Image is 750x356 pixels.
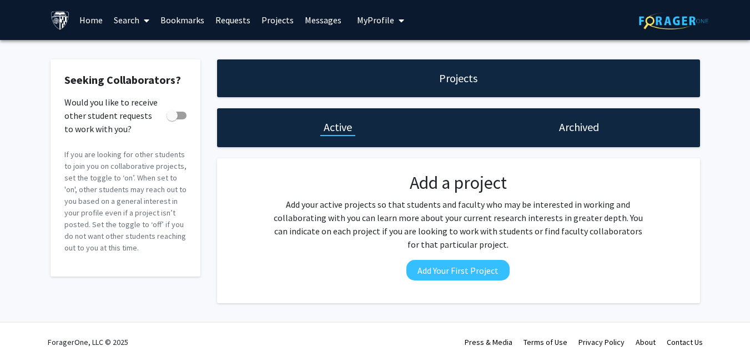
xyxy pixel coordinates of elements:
button: Add Your First Project [406,260,510,280]
img: ForagerOne Logo [639,12,708,29]
h1: Archived [559,119,599,135]
a: Projects [256,1,299,39]
img: Johns Hopkins University Logo [51,11,70,30]
a: Terms of Use [524,337,567,347]
p: If you are looking for other students to join you on collaborative projects, set the toggle to ‘o... [64,149,187,254]
h2: Add a project [270,172,646,193]
a: Contact Us [667,337,703,347]
a: About [636,337,656,347]
a: Privacy Policy [578,337,625,347]
a: Messages [299,1,347,39]
span: My Profile [357,14,394,26]
iframe: Chat [8,306,47,348]
span: Would you like to receive other student requests to work with you? [64,96,162,136]
p: Add your active projects so that students and faculty who may be interested in working and collab... [270,198,646,251]
a: Press & Media [465,337,512,347]
a: Search [108,1,155,39]
a: Requests [210,1,256,39]
a: Home [74,1,108,39]
h2: Seeking Collaborators? [64,73,187,87]
h1: Projects [439,71,477,86]
a: Bookmarks [155,1,210,39]
h1: Active [324,119,352,135]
